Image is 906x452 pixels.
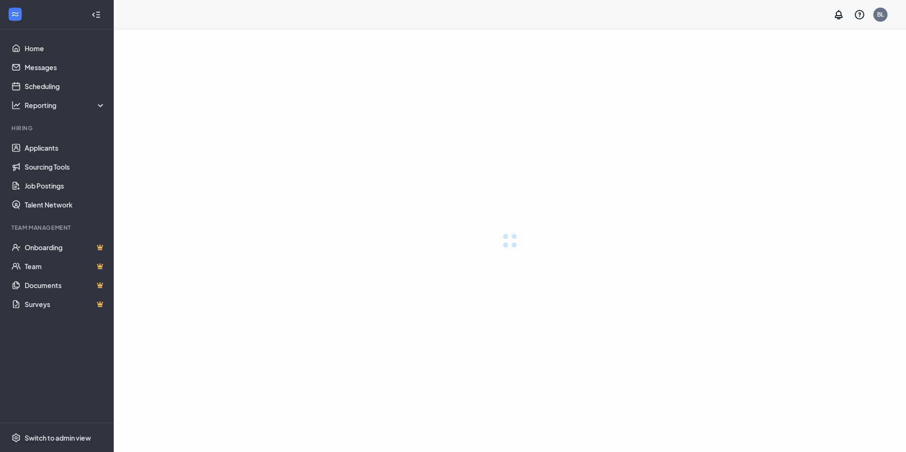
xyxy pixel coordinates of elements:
[25,58,106,77] a: Messages
[833,9,844,20] svg: Notifications
[10,9,20,19] svg: WorkstreamLogo
[25,100,106,110] div: Reporting
[25,257,106,276] a: TeamCrown
[877,10,884,18] div: BL
[25,238,106,257] a: OnboardingCrown
[25,295,106,314] a: SurveysCrown
[25,138,106,157] a: Applicants
[25,176,106,195] a: Job Postings
[25,195,106,214] a: Talent Network
[25,433,91,443] div: Switch to admin view
[11,433,21,443] svg: Settings
[11,224,104,232] div: Team Management
[854,9,865,20] svg: QuestionInfo
[25,276,106,295] a: DocumentsCrown
[25,157,106,176] a: Sourcing Tools
[91,10,101,19] svg: Collapse
[25,39,106,58] a: Home
[11,100,21,110] svg: Analysis
[11,124,104,132] div: Hiring
[25,77,106,96] a: Scheduling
